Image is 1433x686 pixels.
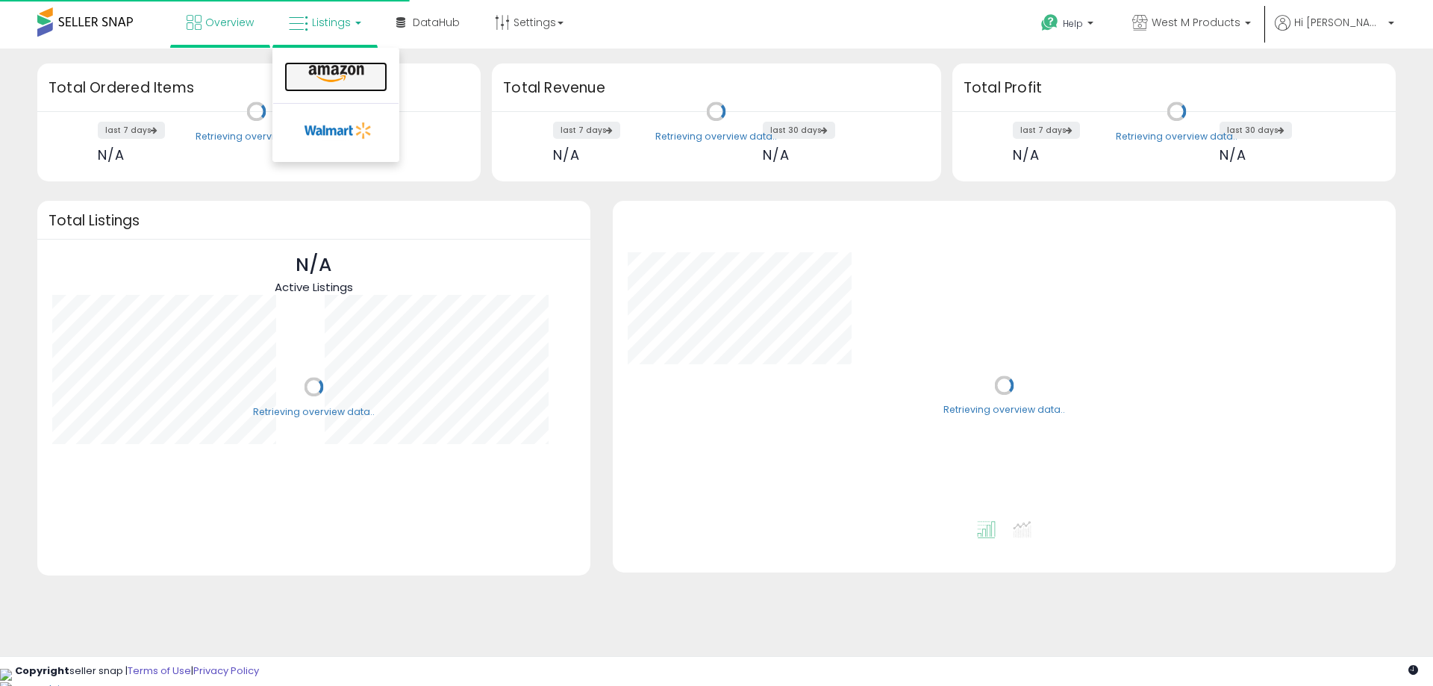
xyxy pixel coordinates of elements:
[205,15,254,30] span: Overview
[1275,15,1394,49] a: Hi [PERSON_NAME]
[943,404,1065,417] div: Retrieving overview data..
[413,15,460,30] span: DataHub
[1294,15,1384,30] span: Hi [PERSON_NAME]
[196,130,317,143] div: Retrieving overview data..
[1063,17,1083,30] span: Help
[312,15,351,30] span: Listings
[655,130,777,143] div: Retrieving overview data..
[1116,130,1237,143] div: Retrieving overview data..
[253,405,375,419] div: Retrieving overview data..
[1040,13,1059,32] i: Get Help
[1152,15,1240,30] span: West M Products
[1029,2,1108,49] a: Help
